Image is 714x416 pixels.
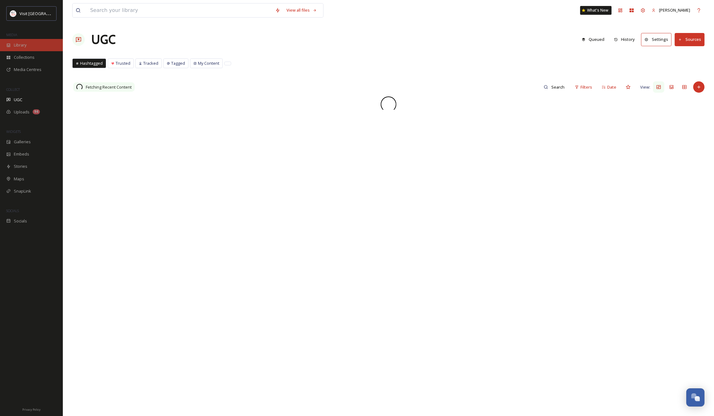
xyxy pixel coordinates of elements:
div: 94 [33,109,40,114]
span: Uploads [14,109,30,115]
span: WIDGETS [6,129,21,134]
button: Open Chat [686,388,705,407]
a: What's New [580,6,612,15]
a: History [611,33,641,46]
a: UGC [91,30,116,49]
img: download%20(3).png [10,10,16,17]
span: Fetching Recent Content [86,84,132,90]
span: SOCIALS [6,208,19,213]
span: Socials [14,218,27,224]
span: View: [640,84,650,90]
button: Settings [641,33,672,46]
a: Queued [579,33,611,46]
span: Collections [14,54,35,60]
a: [PERSON_NAME] [649,4,693,16]
span: Visit [GEOGRAPHIC_DATA] [19,10,68,16]
span: My Content [198,60,219,66]
span: Privacy Policy [22,408,41,412]
span: MEDIA [6,32,17,37]
a: Privacy Policy [22,405,41,413]
a: View all files [283,4,320,16]
span: Tracked [143,60,158,66]
span: Embeds [14,151,29,157]
span: Library [14,42,26,48]
span: UGC [14,97,22,103]
span: Media Centres [14,67,41,73]
span: Hashtagged [80,60,103,66]
span: Filters [580,84,592,90]
span: Trusted [116,60,130,66]
span: SnapLink [14,188,31,194]
span: Stories [14,163,27,169]
span: COLLECT [6,87,20,92]
input: Search your library [87,3,272,17]
span: Maps [14,176,24,182]
button: Sources [675,33,705,46]
span: Galleries [14,139,31,145]
button: Queued [579,33,608,46]
span: Tagged [171,60,185,66]
input: Search [548,81,569,93]
a: Settings [641,33,675,46]
button: History [611,33,638,46]
span: Date [607,84,616,90]
span: [PERSON_NAME] [659,7,690,13]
